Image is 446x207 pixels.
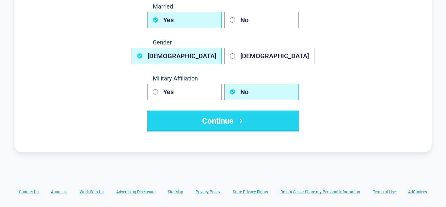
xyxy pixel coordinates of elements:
button: Yes [147,84,222,100]
a: About Us [51,189,67,195]
span: Married [147,3,299,10]
a: Privacy Policy [196,189,220,195]
span: Gender [147,39,299,46]
a: Terms of Use [373,189,396,195]
button: No [224,12,299,28]
button: [DEMOGRAPHIC_DATA] [224,48,314,64]
a: Contact Us [19,189,39,195]
span: Military Affiliation [147,75,299,82]
a: Site Map [168,189,183,195]
button: Continue [147,111,299,131]
a: Do not Sell or Share my Personal Information [280,189,360,195]
button: No [224,84,299,100]
button: [DEMOGRAPHIC_DATA] [132,48,222,64]
button: Yes [147,12,222,28]
a: Work With Us [80,189,104,195]
a: Advertising Disclosure [116,189,155,195]
a: AdChoices [408,189,427,195]
a: State Privacy Rights [233,189,268,195]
